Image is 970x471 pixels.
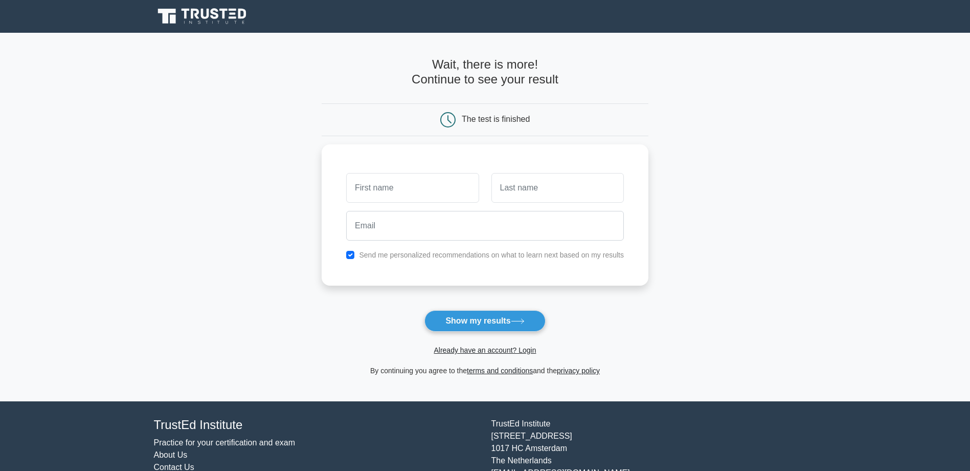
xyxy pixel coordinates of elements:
a: privacy policy [557,367,600,375]
div: By continuing you agree to the and the [315,365,655,377]
input: Last name [491,173,624,203]
a: Practice for your certification and exam [154,438,296,447]
a: About Us [154,451,188,459]
h4: Wait, there is more! Continue to see your result [322,57,648,87]
h4: TrustEd Institute [154,418,479,433]
div: The test is finished [462,115,530,123]
label: Send me personalized recommendations on what to learn next based on my results [359,251,624,259]
input: Email [346,211,624,241]
input: First name [346,173,479,203]
a: terms and conditions [467,367,533,375]
button: Show my results [424,310,545,332]
a: Already have an account? Login [434,346,536,354]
